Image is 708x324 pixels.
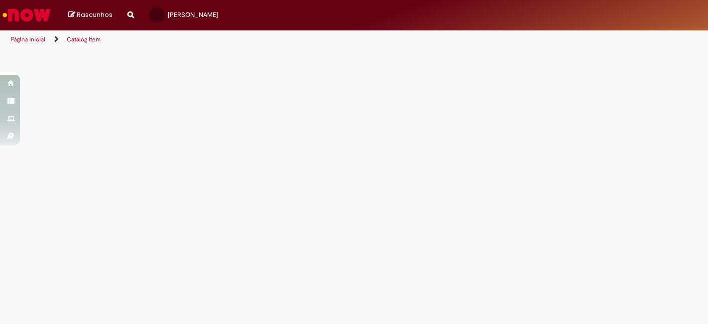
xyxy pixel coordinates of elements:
[168,10,218,19] span: [PERSON_NAME]
[67,35,101,43] a: Catalog Item
[1,5,52,25] img: ServiceNow
[7,30,465,49] ul: Trilhas de página
[68,10,113,20] a: Rascunhos
[11,35,45,43] a: Página inicial
[77,10,113,19] span: Rascunhos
